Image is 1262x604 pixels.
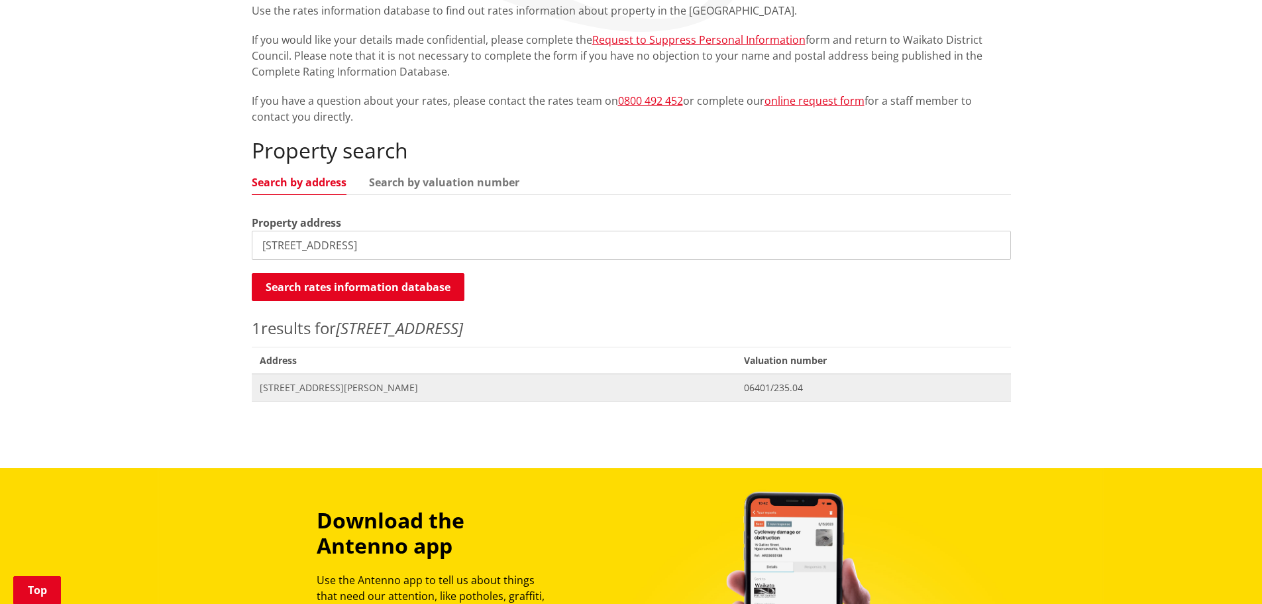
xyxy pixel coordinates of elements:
[252,317,261,339] span: 1
[736,347,1010,374] span: Valuation number
[252,32,1011,80] p: If you would like your details made confidential, please complete the form and return to Waikato ...
[260,381,729,394] span: [STREET_ADDRESS][PERSON_NAME]
[252,215,341,231] label: Property address
[592,32,806,47] a: Request to Suppress Personal Information
[252,273,464,301] button: Search rates information database
[13,576,61,604] a: Top
[252,93,1011,125] p: If you have a question about your rates, please contact the rates team on or complete our for a s...
[252,3,1011,19] p: Use the rates information database to find out rates information about property in the [GEOGRAPHI...
[252,347,737,374] span: Address
[336,317,463,339] em: [STREET_ADDRESS]
[744,381,1002,394] span: 06401/235.04
[618,93,683,108] a: 0800 492 452
[252,374,1011,401] a: [STREET_ADDRESS][PERSON_NAME] 06401/235.04
[252,177,346,188] a: Search by address
[252,316,1011,340] p: results for
[252,231,1011,260] input: e.g. Duke Street NGARUAWAHIA
[764,93,865,108] a: online request form
[369,177,519,188] a: Search by valuation number
[252,138,1011,163] h2: Property search
[1201,548,1249,596] iframe: Messenger Launcher
[317,508,556,559] h3: Download the Antenno app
